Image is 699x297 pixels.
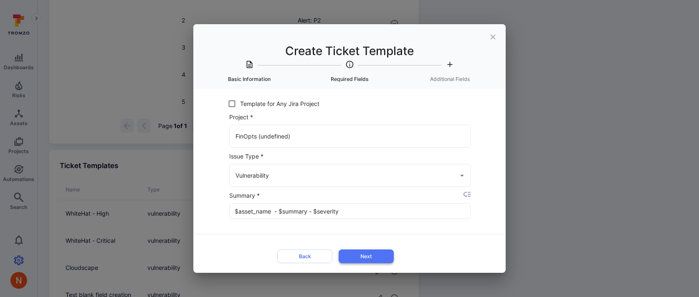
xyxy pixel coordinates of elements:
[303,76,396,83] span: Required Fields
[193,24,506,89] h2: Create Ticket Template
[229,113,471,121] label: Project *
[228,151,471,190] div: ticket field
[457,170,467,181] button: Open
[233,129,454,143] input: Type to search for a Issueprojects
[277,249,332,263] button: Back
[228,112,471,151] div: ticket field
[463,191,471,198] i: placeholder selector
[229,191,430,200] label: Summary *
[203,76,296,83] span: Basic Information
[233,168,443,183] input: Type to search
[484,28,502,46] button: close
[339,249,394,263] button: Next
[403,76,496,83] span: Additional Fields
[229,191,471,222] div: ticket field
[229,152,471,161] label: Issue Type *
[240,99,319,108] div: Template for Any Jira Project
